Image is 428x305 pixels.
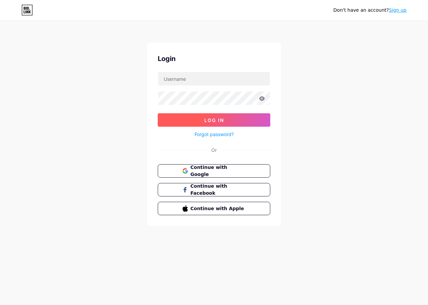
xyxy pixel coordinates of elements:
a: Forgot password? [195,131,234,138]
span: Continue with Apple [191,205,246,212]
div: Don't have an account? [333,7,407,14]
button: Continue with Google [158,164,270,178]
button: Continue with Facebook [158,183,270,196]
span: Continue with Facebook [191,183,246,197]
div: Login [158,54,270,64]
button: Continue with Apple [158,202,270,215]
span: Continue with Google [191,164,246,178]
div: Or [211,146,217,154]
button: Log In [158,113,270,127]
span: Log In [204,117,224,123]
input: Username [158,72,270,85]
a: Sign up [389,7,407,13]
